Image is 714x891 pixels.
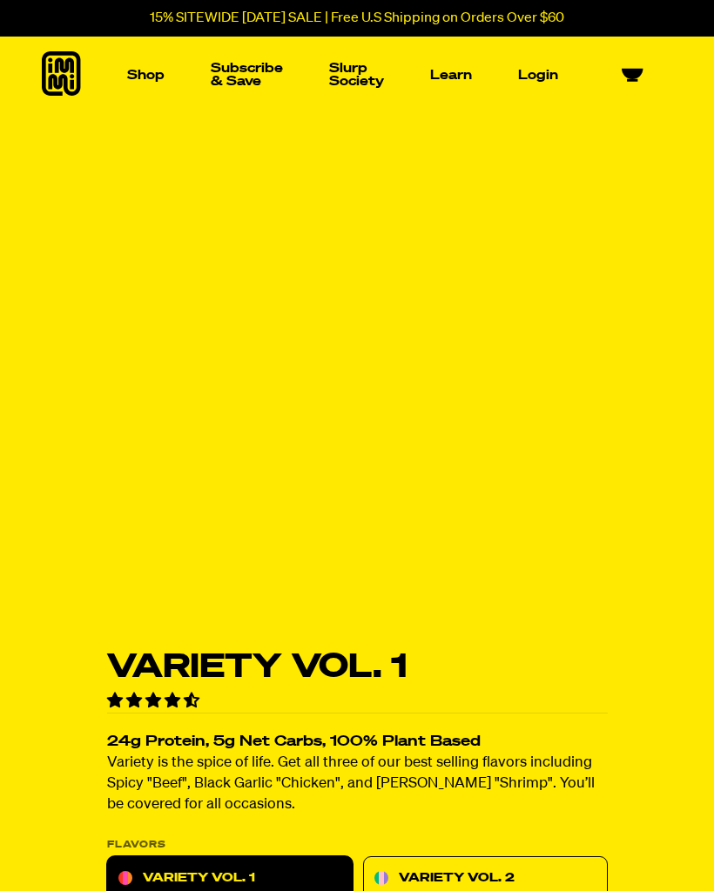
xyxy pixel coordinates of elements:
[107,841,608,850] p: Flavors
[120,62,172,89] a: Shop
[423,62,479,89] a: Learn
[204,55,290,95] a: Subscribe & Save
[107,693,203,709] span: 4.55 stars
[150,10,564,26] p: 15% SITEWIDE [DATE] SALE | Free U.S Shipping on Orders Over $60
[107,651,608,684] h1: Variety Vol. 1
[120,37,565,113] nav: Main navigation
[322,55,391,95] a: Slurp Society
[107,735,608,750] h2: 24g Protein, 5g Net Carbs, 100% Plant Based
[107,754,608,816] p: Variety is the spice of life. Get all three of our best selling flavors including Spicy "Beef", B...
[511,62,565,89] a: Login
